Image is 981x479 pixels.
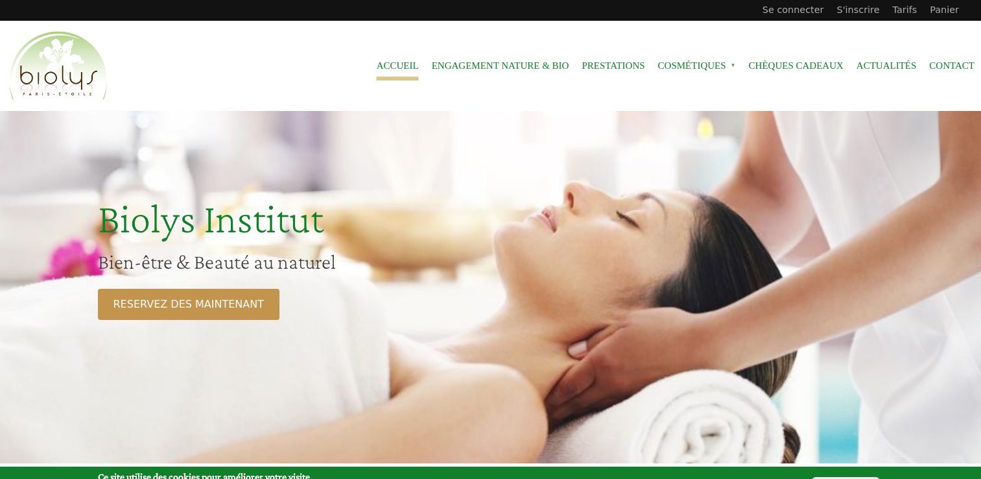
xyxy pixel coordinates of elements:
span: Biolys Institut [98,195,324,241]
a: Accueil [377,51,419,80]
h2: Bien-être & Beauté au naturel [98,249,609,274]
span: » [731,63,736,68]
img: Accueil [6,29,110,103]
a: Contact [929,51,975,80]
a: Actualités [857,51,917,80]
a: Chèques cadeaux [749,51,844,80]
span: Cosmétiques [658,51,736,80]
a: Engagement Nature & Bio [432,51,569,80]
a: RESERVEZ DES MAINTENANT [98,289,279,320]
a: Prestations [582,51,644,80]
